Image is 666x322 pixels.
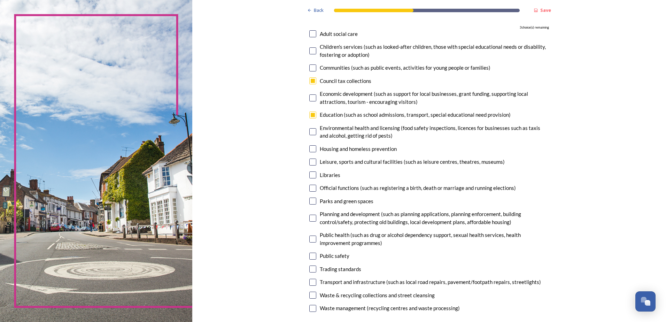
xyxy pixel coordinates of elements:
div: Communities (such as public events, activities for young people or families) [320,64,490,72]
div: Transport and infrastructure (such as local road repairs, pavement/footpath repairs, streetlights) [320,278,541,286]
div: Waste & recycling collections and street cleansing [320,291,435,299]
div: Adult social care [320,30,358,38]
div: Environmental health and licensing (food safety inspections, licences for businesses such as taxi... [320,124,549,140]
button: Open Chat [635,291,656,312]
strong: Save [540,7,551,13]
div: Economic development (such as support for local businesses, grant funding, supporting local attra... [320,90,549,106]
div: Public safety [320,252,349,260]
span: Back [314,7,324,14]
div: Parks and green spaces [320,197,373,205]
div: Official functions (such as registering a birth, death or marriage and running elections) [320,184,516,192]
span: 3 choice(s) remaining [520,25,549,30]
div: Leisure, sports and cultural facilities (such as leisure centres, theatres, museums) [320,158,505,166]
div: Children's services (such as looked-after children, those with special educational needs or disab... [320,43,549,59]
div: Housing and homeless prevention [320,145,397,153]
div: Education (such as school admissions, transport, special educational need provision) [320,111,511,119]
div: Libraries [320,171,340,179]
div: Trading standards [320,265,361,273]
div: Council tax collections [320,77,371,85]
div: Planning and development (such as planning applications, planning enforcement, building control/s... [320,210,549,226]
div: Public health (such as drug or alcohol dependency support, sexual health services, health improve... [320,231,549,247]
div: Waste management (recycling centres and waste processing) [320,304,460,312]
